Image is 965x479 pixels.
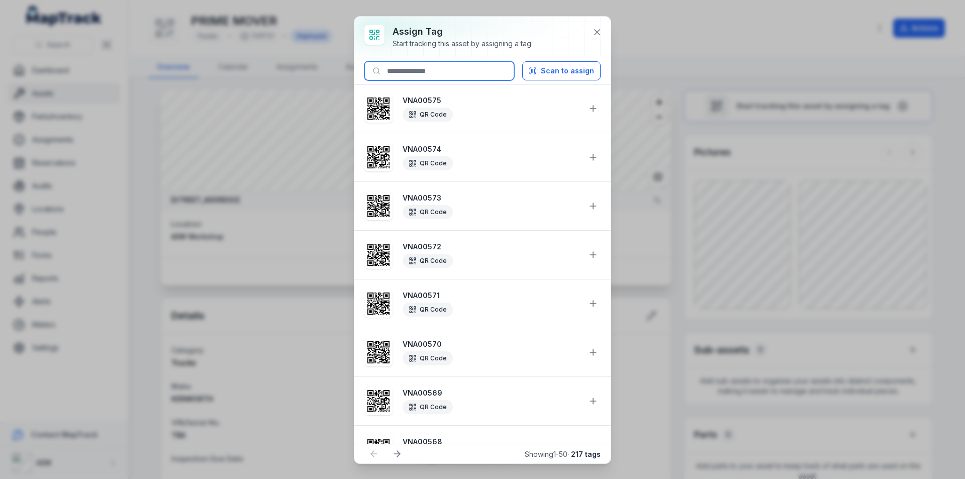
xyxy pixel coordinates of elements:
h3: Assign tag [393,25,533,39]
span: Showing 1 - 50 · [525,450,601,458]
strong: VNA00571 [403,291,580,301]
div: QR Code [403,400,453,414]
strong: VNA00568 [403,437,580,447]
div: QR Code [403,254,453,268]
strong: VNA00574 [403,144,580,154]
div: Start tracking this asset by assigning a tag. [393,39,533,49]
button: Scan to assign [522,61,601,80]
strong: VNA00575 [403,95,580,106]
div: QR Code [403,156,453,170]
strong: VNA00572 [403,242,580,252]
strong: VNA00570 [403,339,580,349]
div: QR Code [403,205,453,219]
strong: VNA00573 [403,193,580,203]
strong: VNA00569 [403,388,580,398]
strong: 217 tags [571,450,601,458]
div: QR Code [403,108,453,122]
div: QR Code [403,303,453,317]
div: QR Code [403,351,453,365]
